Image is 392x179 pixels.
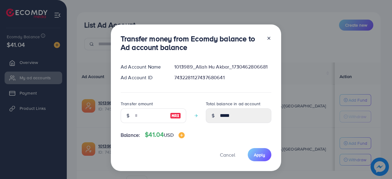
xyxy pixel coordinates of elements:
div: Ad Account Name [116,63,169,70]
h4: $41.04 [145,131,184,139]
button: Cancel [212,148,243,161]
div: Ad Account ID [116,74,169,81]
div: 7432281127437680641 [169,74,276,81]
h3: Transfer money from Ecomdy balance to Ad account balance [121,34,262,52]
span: USD [164,132,173,138]
button: Apply [248,148,271,161]
div: 1013989_Allah Hu Akbar_1730462806681 [169,63,276,70]
label: Total balance in ad account [206,101,260,107]
span: Apply [254,152,265,158]
span: Balance: [121,132,140,139]
span: Cancel [220,151,235,158]
img: image [170,112,181,119]
img: image [179,132,185,138]
label: Transfer amount [121,101,153,107]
